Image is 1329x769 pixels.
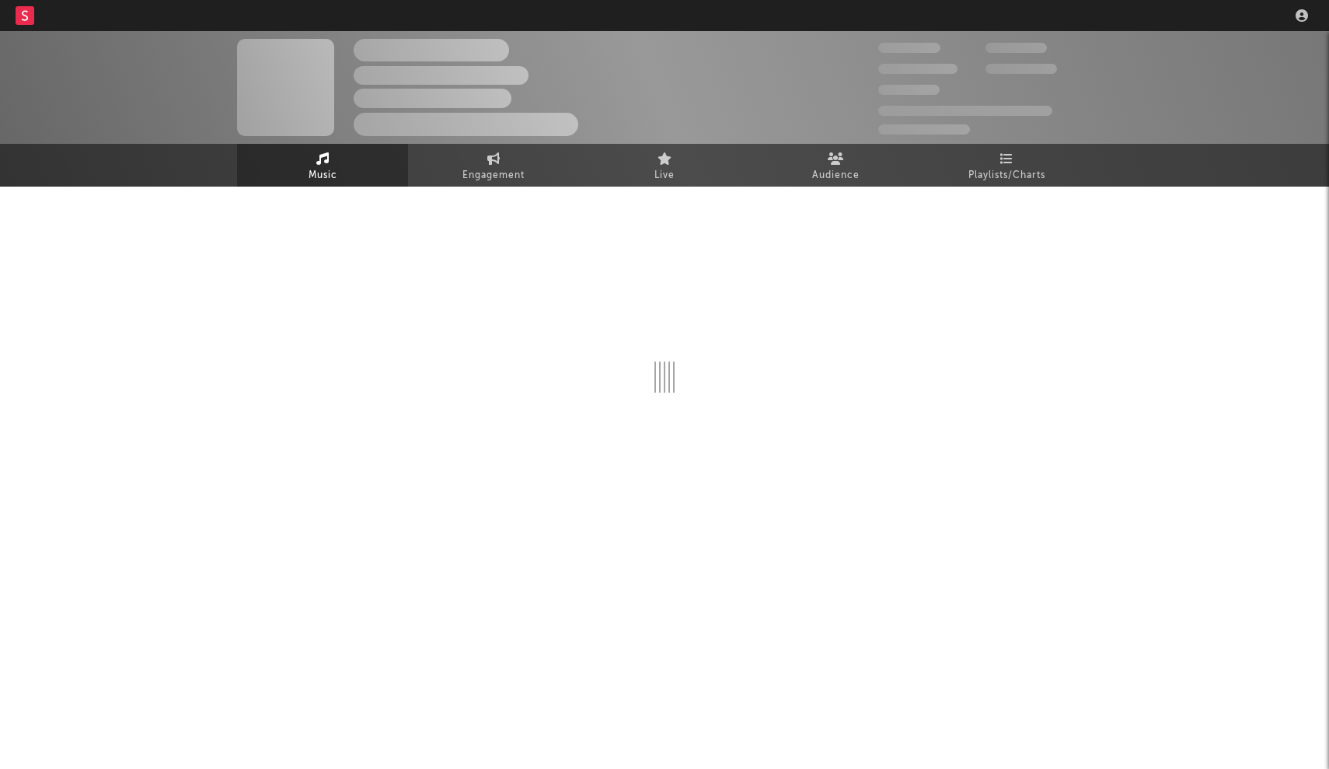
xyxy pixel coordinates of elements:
[985,64,1057,74] span: 1,000,000
[812,166,860,185] span: Audience
[579,144,750,187] a: Live
[878,124,970,135] span: Jump Score: 85.0
[878,64,958,74] span: 50,000,000
[878,43,940,53] span: 300,000
[878,106,1052,116] span: 50,000,000 Monthly Listeners
[878,85,940,95] span: 100,000
[309,166,337,185] span: Music
[985,43,1047,53] span: 100,000
[750,144,921,187] a: Audience
[968,166,1045,185] span: Playlists/Charts
[408,144,579,187] a: Engagement
[462,166,525,185] span: Engagement
[654,166,675,185] span: Live
[237,144,408,187] a: Music
[921,144,1092,187] a: Playlists/Charts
